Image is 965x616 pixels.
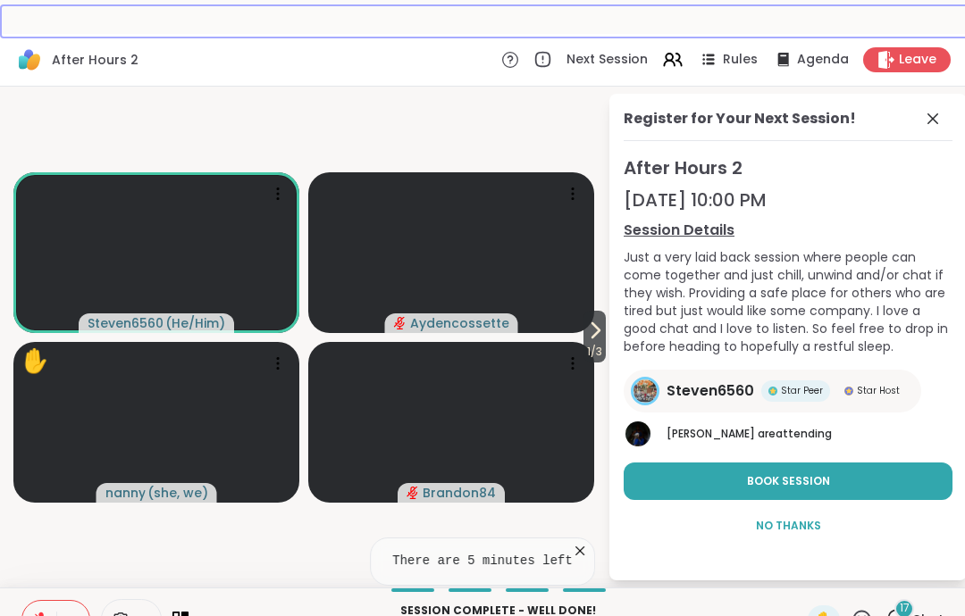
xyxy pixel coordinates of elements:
[165,314,225,332] span: ( He/Him )
[624,248,952,355] div: Just a very laid back session where people can come together and just chill, unwind and/or chat i...
[844,387,853,395] img: Star Host
[667,426,755,441] span: [PERSON_NAME]
[52,51,138,69] span: After Hours 2
[900,601,910,616] span: 17
[423,484,496,502] span: Brandon84
[624,155,952,180] span: After Hours 2
[624,187,952,212] div: [DATE] 10:00 PM
[857,384,900,397] span: Star Host
[756,518,821,534] span: No Thanks
[624,462,952,500] button: Book Session
[634,379,657,403] img: Steven6560
[768,387,777,395] img: Star Peer
[147,484,208,502] span: ( she, we )
[583,311,606,362] button: 1/3
[624,220,952,241] a: Session Details
[797,51,849,69] span: Agenda
[21,344,49,379] div: ✋
[407,487,419,499] span: audio-muted
[410,314,509,332] span: Aydencossette
[723,51,758,69] span: Rules
[624,507,952,545] button: No Thanks
[392,553,573,570] pre: There are 5 minutes left
[88,314,164,332] span: Steven6560
[667,380,754,402] span: Steven6560
[781,384,823,397] span: Star Peer
[667,426,952,442] p: are attending
[583,341,606,362] span: 1 / 3
[105,484,146,502] span: nanny
[625,421,650,446] img: Sandra_D
[624,108,856,129] div: Register for Your Next Session!
[899,51,936,69] span: Leave
[14,45,45,75] img: ShareWell Logomark
[566,51,648,69] span: Next Session
[624,370,921,412] a: Steven6560Steven6560Star PeerStar PeerStar HostStar Host
[394,317,407,329] span: audio-muted
[747,473,830,489] span: Book Session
